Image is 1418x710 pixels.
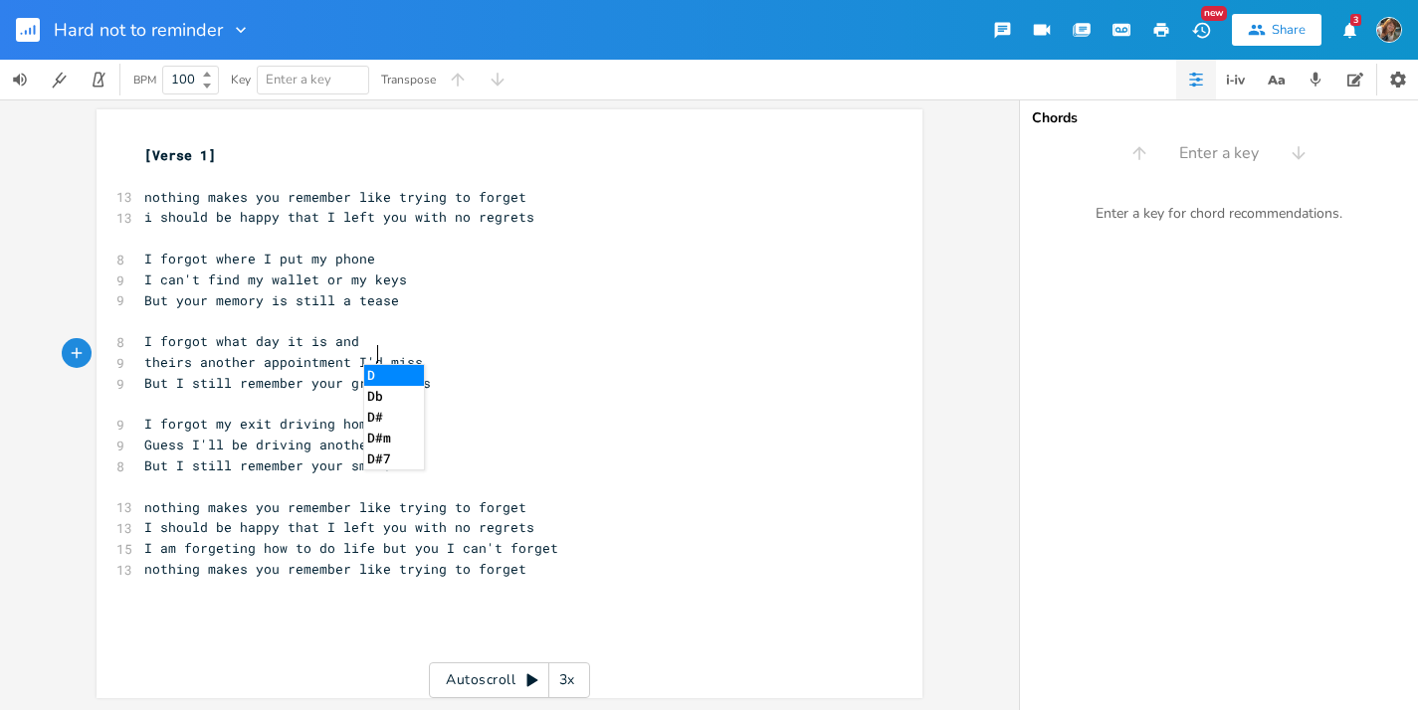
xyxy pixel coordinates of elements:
div: Transpose [381,74,436,86]
div: Enter a key for chord recommendations. [1020,193,1418,235]
span: i should be happy that I left you with no regrets [144,208,534,226]
span: I forgot where I put my phone [144,250,375,267]
span: [Verse 1] [144,146,216,164]
li: D#m [364,428,424,448]
span: I forgot what day it is and [144,332,359,350]
span: Hard not to reminder [54,21,223,39]
div: New [1201,6,1227,21]
div: 3 [1350,14,1361,26]
div: Chords [1032,111,1406,125]
span: I should be happy that I left you with no regrets [144,518,534,536]
li: Db [364,386,424,407]
span: nothing makes you remember like trying to forget [144,560,526,578]
span: I forgot my exit driving home [144,415,375,433]
span: I can't find my wallet or my keys [144,270,407,288]
div: BPM [133,75,156,86]
span: But I still remember your great kiss [144,374,431,392]
div: 3x [549,662,585,698]
div: Autoscroll [429,662,590,698]
button: New [1181,12,1221,48]
button: 3 [1329,12,1369,48]
li: D# [364,407,424,428]
span: nothing makes you remember like trying to forget [144,188,526,206]
span: But I still remember your smile [144,456,391,474]
li: D [364,365,424,386]
button: Share [1232,14,1321,46]
span: Enter a key [266,71,331,89]
span: theirs another appointment I'd miss [144,353,423,371]
div: Key [231,74,251,86]
img: mevanwylen [1376,17,1402,43]
span: But your memory is still a tease [144,291,399,309]
span: I am forgeting how to do life but you I can't forget [144,539,558,557]
li: D#7 [364,448,424,469]
span: Enter a key [1179,142,1259,165]
span: nothing makes you remember like trying to forget [144,498,526,516]
div: Share [1272,21,1306,39]
span: Guess I'll be driving another mile [144,436,415,453]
